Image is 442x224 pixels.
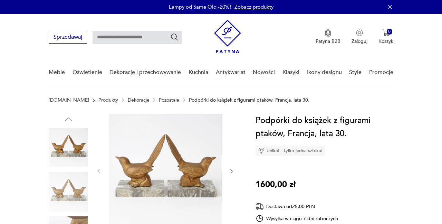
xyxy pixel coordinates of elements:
[49,128,88,167] img: Zdjęcie produktu Podpórki do książek z figurami ptaków, Francja, lata 30.
[352,38,367,45] p: Zaloguj
[98,97,118,103] a: Produkty
[216,59,246,86] a: Antykwariat
[378,38,393,45] p: Koszyk
[378,29,393,45] button: 0Koszyk
[352,29,367,45] button: Zaloguj
[169,3,231,10] p: Lampy od Same Old -20%!
[369,59,393,86] a: Promocje
[349,59,362,86] a: Style
[49,35,87,40] a: Sprzedawaj
[356,29,363,36] img: Ikonka użytkownika
[256,214,338,223] div: Wysyłka w ciągu 7 dni roboczych
[383,29,390,36] img: Ikona koszyka
[49,97,89,103] a: [DOMAIN_NAME]
[73,59,102,86] a: Oświetlenie
[253,59,275,86] a: Nowości
[234,3,273,10] a: Zobacz produkty
[258,148,265,154] img: Ikona diamentu
[170,33,179,41] button: Szukaj
[325,29,331,37] img: Ikona medalu
[159,97,179,103] a: Pozostałe
[316,38,340,45] p: Patyna B2B
[109,59,181,86] a: Dekoracje i przechowywanie
[49,59,65,86] a: Meble
[256,178,296,191] p: 1600,00 zł
[256,202,338,211] div: Dostawa od 25,00 PLN
[49,31,87,44] button: Sprzedawaj
[256,146,325,156] div: Unikat - tylko jedna sztuka!
[256,114,393,140] h1: Podpórki do książek z figurami ptaków, Francja, lata 30.
[189,59,208,86] a: Kuchnia
[387,29,393,35] div: 0
[128,97,150,103] a: Dekoracje
[49,172,88,212] img: Zdjęcie produktu Podpórki do książek z figurami ptaków, Francja, lata 30.
[282,59,299,86] a: Klasyki
[307,59,342,86] a: Ikony designu
[189,97,309,103] p: Podpórki do książek z figurami ptaków, Francja, lata 30.
[316,29,340,45] button: Patyna B2B
[214,20,241,53] img: Patyna - sklep z meblami i dekoracjami vintage
[256,202,264,211] img: Ikona dostawy
[316,29,340,45] a: Ikona medaluPatyna B2B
